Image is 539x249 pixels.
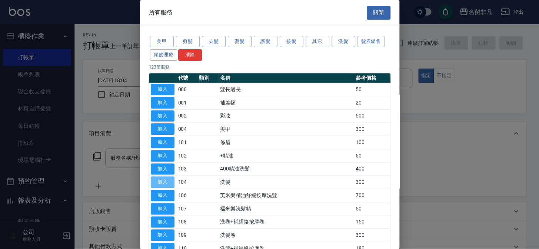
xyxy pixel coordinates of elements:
td: 修眉 [218,136,353,149]
td: 109 [176,229,197,242]
td: 002 [176,109,197,123]
td: 彩妝 [218,109,353,123]
td: 500 [354,109,390,123]
td: 300 [354,229,390,242]
td: 004 [176,123,197,136]
button: 加入 [151,123,174,135]
td: 107 [176,202,197,215]
button: 加入 [151,190,174,201]
button: 洗髮 [332,36,355,47]
span: 所有服務 [149,9,173,16]
td: 洗卷+補經絡按摩卷 [218,215,353,229]
button: 加入 [151,97,174,109]
td: 50 [354,202,390,215]
button: 加入 [151,163,174,175]
button: 關閉 [367,6,390,20]
td: 50 [354,149,390,162]
button: 剪髮 [176,36,200,47]
td: 101 [176,136,197,149]
button: 美甲 [150,36,174,47]
td: 補差額 [218,96,353,109]
td: 001 [176,96,197,109]
button: 接髮 [280,36,303,47]
button: 加入 [151,84,174,95]
td: 50 [354,83,390,96]
td: 000 [176,83,197,96]
td: 福米樂洗髮精 [218,202,353,215]
td: 104 [176,176,197,189]
td: 400 [354,162,390,176]
button: 加入 [151,137,174,148]
td: 103 [176,162,197,176]
td: 髮長過長 [218,83,353,96]
td: 106 [176,189,197,202]
button: 加入 [151,216,174,228]
button: 頭皮理療 [150,49,177,61]
td: +精油 [218,149,353,162]
button: 髮券銷售 [357,36,385,47]
td: 20 [354,96,390,109]
th: 名稱 [218,73,353,83]
td: 150 [354,215,390,229]
button: 其它 [306,36,329,47]
button: 加入 [151,110,174,122]
button: 燙髮 [228,36,252,47]
td: 芙米樂精油舒緩按摩洗髮 [218,189,353,202]
td: 108 [176,215,197,229]
button: 染髮 [202,36,226,47]
th: 參考價格 [354,73,390,83]
td: 洗髮卷 [218,229,353,242]
button: 護髮 [254,36,277,47]
button: 加入 [151,229,174,241]
td: 102 [176,149,197,162]
td: 400精油洗髮 [218,162,353,176]
th: 類別 [197,73,218,83]
button: 加入 [151,203,174,215]
td: 300 [354,123,390,136]
button: 清除 [178,49,202,61]
button: 加入 [151,176,174,188]
td: 700 [354,189,390,202]
td: 洗髮 [218,176,353,189]
th: 代號 [176,73,197,83]
td: 100 [354,136,390,149]
td: 300 [354,176,390,189]
button: 加入 [151,150,174,162]
p: 123 筆服務 [149,64,390,70]
td: 美甲 [218,123,353,136]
